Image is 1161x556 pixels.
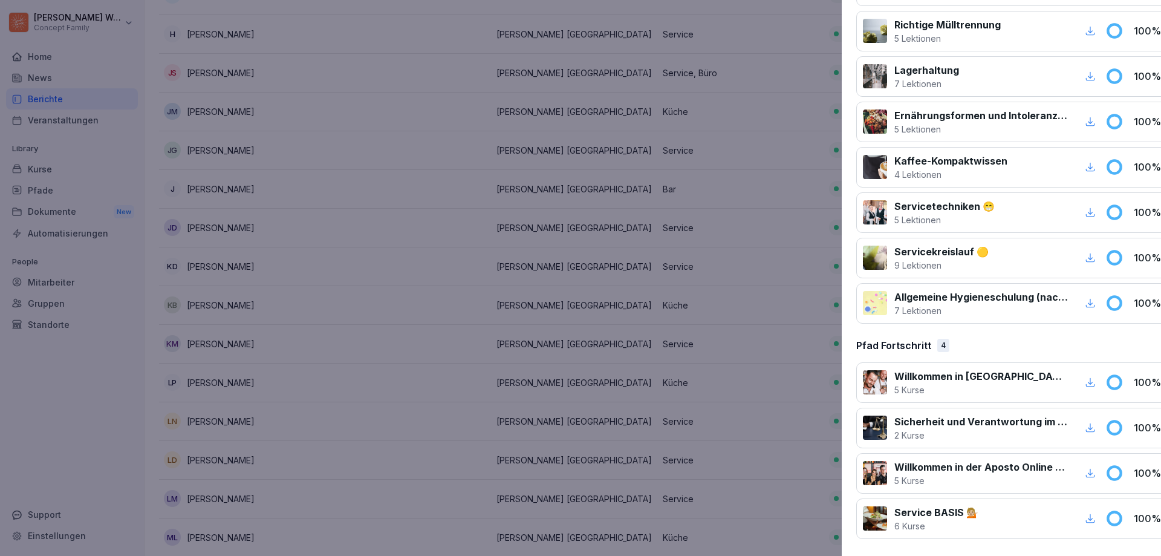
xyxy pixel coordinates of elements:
[894,429,1068,442] p: 2 Kurse
[894,154,1007,168] p: Kaffee-Kompaktwissen
[894,123,1068,136] p: 5 Lektionen
[894,384,1068,396] p: 5 Kurse
[894,77,959,90] p: 7 Lektionen
[894,520,978,532] p: 6 Kurse
[894,505,978,520] p: Service BASIS 💁🏼
[937,339,949,352] div: 4
[894,414,1068,429] p: Sicherheit und Verantwortung im Arbeitsalltag 🔐 SERVICE
[894,244,989,259] p: Servicekreislauf 🟡
[894,369,1068,384] p: Willkommen in [GEOGRAPHIC_DATA] Online Lernwelt 🌱🎓
[894,32,1001,45] p: 5 Lektionen
[894,63,959,77] p: Lagerhaltung
[856,338,931,353] p: Pfad Fortschritt
[894,474,1068,487] p: 5 Kurse
[894,304,1068,317] p: 7 Lektionen
[894,290,1068,304] p: Allgemeine Hygieneschulung (nach LMHV §4)
[894,168,1007,181] p: 4 Lektionen
[894,460,1068,474] p: Willkommen in der Aposto Online Lernwelt 🍕
[894,259,989,272] p: 9 Lektionen
[894,18,1001,32] p: Richtige Mülltrennung
[894,214,995,226] p: 5 Lektionen
[894,199,995,214] p: Servicetechniken 😁
[894,108,1068,123] p: Ernährungsformen und Intoleranzen verstehen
